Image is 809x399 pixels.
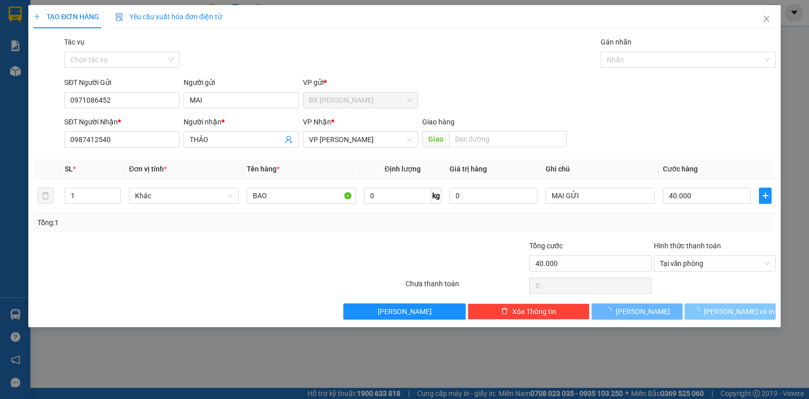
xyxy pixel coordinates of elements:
[762,15,771,23] span: close
[378,306,432,317] span: [PERSON_NAME]
[685,303,776,320] button: [PERSON_NAME] và In
[501,307,508,316] span: delete
[450,188,537,204] input: 0
[37,188,54,204] button: delete
[184,116,299,127] div: Người nhận
[450,165,487,173] span: Giá trị hàng
[184,77,299,88] div: Người gửi
[129,165,167,173] span: Đơn vị tính
[285,136,293,144] span: user-add
[704,306,775,317] span: [PERSON_NAME] và In
[693,307,704,315] span: loading
[309,93,412,108] span: BX Tân Châu
[468,303,590,320] button: deleteXóa Thông tin
[37,217,313,228] div: Tổng: 1
[385,165,421,173] span: Định lượng
[592,303,683,320] button: [PERSON_NAME]
[601,38,632,46] label: Gán nhãn
[542,159,659,179] th: Ghi chú
[115,13,123,21] img: icon
[605,307,616,315] span: loading
[64,116,179,127] div: SĐT Người Nhận
[759,188,772,204] button: plus
[431,188,441,204] span: kg
[404,278,528,296] div: Chưa thanh toán
[64,77,179,88] div: SĐT Người Gửi
[422,131,449,147] span: Giao
[65,165,73,173] span: SL
[309,132,412,147] span: VP Tân Bình
[654,242,721,250] label: Hình thức thanh toán
[33,13,40,20] span: plus
[512,306,556,317] span: Xóa Thông tin
[247,188,356,204] input: VD: Bàn, Ghế
[663,165,698,173] span: Cước hàng
[759,192,771,200] span: plus
[343,303,465,320] button: [PERSON_NAME]
[616,306,670,317] span: [PERSON_NAME]
[135,188,232,203] span: Khác
[115,13,222,21] span: Yêu cầu xuất hóa đơn điện tử
[303,118,331,126] span: VP Nhận
[33,13,99,21] span: TẠO ĐƠN HÀNG
[247,165,280,173] span: Tên hàng
[546,188,655,204] input: Ghi Chú
[303,77,418,88] div: VP gửi
[422,118,455,126] span: Giao hàng
[752,5,781,33] button: Close
[529,242,563,250] span: Tổng cước
[660,256,770,271] span: Tại văn phòng
[449,131,567,147] input: Dọc đường
[64,38,84,46] label: Tác vụ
